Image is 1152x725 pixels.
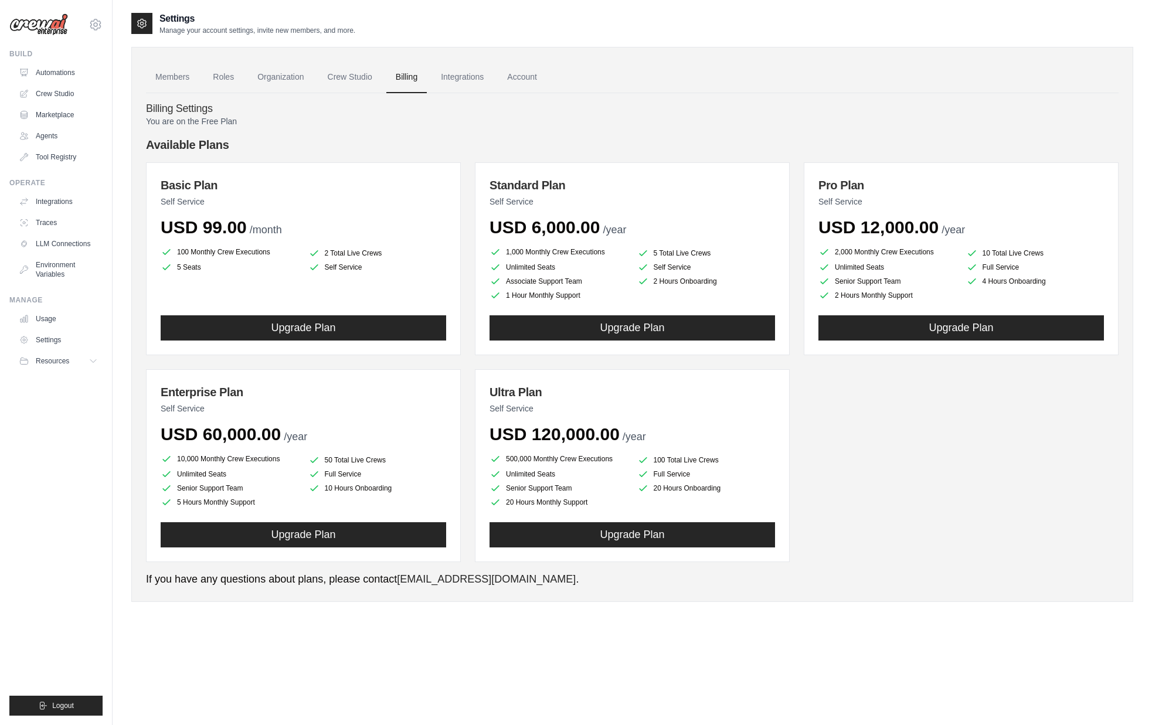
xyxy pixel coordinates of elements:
li: 2 Hours Onboarding [637,275,776,287]
h3: Enterprise Plan [161,384,446,400]
a: Integrations [431,62,493,93]
button: Upgrade Plan [161,522,446,547]
li: Self Service [637,261,776,273]
li: Full Service [637,468,776,480]
p: Self Service [161,196,446,207]
li: 20 Hours Onboarding [637,482,776,494]
a: Settings [14,331,103,349]
h3: Pro Plan [818,177,1104,193]
a: Integrations [14,192,103,211]
li: 10 Total Live Crews [966,247,1105,259]
span: /year [603,224,626,236]
p: Manage your account settings, invite new members, and more. [159,26,355,35]
p: Self Service [161,403,446,414]
li: 20 Hours Monthly Support [490,496,628,508]
span: USD 99.00 [161,217,247,237]
li: 5 Seats [161,261,299,273]
button: Logout [9,696,103,716]
a: Crew Studio [14,84,103,103]
li: Unlimited Seats [818,261,957,273]
h3: Ultra Plan [490,384,775,400]
a: Marketplace [14,105,103,124]
li: 4 Hours Onboarding [966,275,1105,287]
li: 2 Hours Monthly Support [818,290,957,301]
li: 10 Hours Onboarding [308,482,447,494]
li: Unlimited Seats [490,468,628,480]
li: 100 Monthly Crew Executions [161,245,299,259]
li: 5 Total Live Crews [637,247,776,259]
h4: Available Plans [146,137,1119,153]
h3: Standard Plan [490,177,775,193]
img: Logo [9,13,68,36]
a: Environment Variables [14,256,103,284]
p: Self Service [818,196,1104,207]
li: 50 Total Live Crews [308,454,447,466]
li: Senior Support Team [161,482,299,494]
a: LLM Connections [14,234,103,253]
li: 10,000 Monthly Crew Executions [161,452,299,466]
li: Full Service [966,261,1105,273]
li: Self Service [308,261,447,273]
div: Operate [9,178,103,188]
a: Tool Registry [14,148,103,166]
div: Build [9,49,103,59]
p: Self Service [490,196,775,207]
a: [EMAIL_ADDRESS][DOMAIN_NAME] [397,573,576,585]
p: Self Service [490,403,775,414]
button: Upgrade Plan [161,315,446,341]
button: Upgrade Plan [490,315,775,341]
li: 5 Hours Monthly Support [161,496,299,508]
h4: Billing Settings [146,103,1119,115]
a: Members [146,62,199,93]
a: Agents [14,127,103,145]
span: USD 120,000.00 [490,424,620,444]
p: You are on the Free Plan [146,115,1119,127]
p: If you have any questions about plans, please contact . [146,571,1119,587]
li: Unlimited Seats [490,261,628,273]
li: Full Service [308,468,447,480]
span: Resources [36,356,69,366]
li: 500,000 Monthly Crew Executions [490,452,628,466]
button: Resources [14,352,103,370]
button: Upgrade Plan [818,315,1104,341]
a: Crew Studio [318,62,382,93]
li: 2,000 Monthly Crew Executions [818,245,957,259]
span: /year [623,431,646,443]
span: USD 12,000.00 [818,217,939,237]
span: /year [284,431,307,443]
li: Associate Support Team [490,275,628,287]
a: Billing [386,62,427,93]
span: USD 60,000.00 [161,424,281,444]
a: Account [498,62,546,93]
a: Usage [14,309,103,328]
li: 100 Total Live Crews [637,454,776,466]
span: /year [942,224,965,236]
li: Senior Support Team [818,275,957,287]
span: Logout [52,701,74,710]
button: Upgrade Plan [490,522,775,547]
li: 1 Hour Monthly Support [490,290,628,301]
li: 2 Total Live Crews [308,247,447,259]
h3: Basic Plan [161,177,446,193]
span: /month [250,224,282,236]
span: USD 6,000.00 [490,217,600,237]
li: 1,000 Monthly Crew Executions [490,245,628,259]
li: Senior Support Team [490,482,628,494]
a: Roles [203,62,243,93]
h2: Settings [159,12,355,26]
div: Manage [9,295,103,305]
a: Traces [14,213,103,232]
a: Automations [14,63,103,82]
a: Organization [248,62,313,93]
li: Unlimited Seats [161,468,299,480]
